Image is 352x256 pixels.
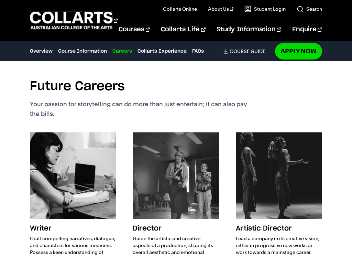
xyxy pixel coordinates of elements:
h2: Future Careers [30,79,125,94]
a: Enquire [292,18,322,41]
a: Course Information [58,47,107,55]
div: Go to homepage [30,11,101,30]
a: Courses [119,18,150,41]
a: FAQs [192,47,204,55]
a: About Us [208,6,233,12]
h3: Director [133,222,219,235]
h3: Artistic Director [236,222,322,235]
a: Collarts Online [163,6,197,12]
a: Search [297,6,322,12]
a: Collarts Experience [137,47,187,55]
p: Your passion for storytelling can do more than just entertain; it can also pay the bills. [30,99,281,119]
a: Student Login [244,6,286,12]
a: Collarts Life [161,18,205,41]
a: Apply Now [275,43,322,59]
a: Overview [30,47,53,55]
a: Study Information [217,18,281,41]
h3: Writer [30,222,116,235]
a: Course Guide [223,48,271,54]
a: Careers [112,47,132,55]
